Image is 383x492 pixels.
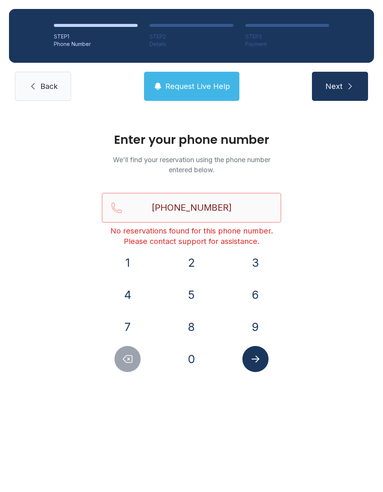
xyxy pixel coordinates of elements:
[54,40,138,48] div: Phone Number
[40,81,58,92] span: Back
[242,282,269,308] button: 6
[165,81,230,92] span: Request Live Help
[178,250,205,276] button: 2
[242,314,269,340] button: 9
[150,40,233,48] div: Details
[102,134,281,146] h1: Enter your phone number
[114,282,141,308] button: 4
[325,81,343,92] span: Next
[178,314,205,340] button: 8
[242,250,269,276] button: 3
[114,346,141,372] button: Delete number
[178,282,205,308] button: 5
[114,250,141,276] button: 1
[178,346,205,372] button: 0
[245,40,329,48] div: Payment
[150,33,233,40] div: STEP 2
[102,193,281,223] input: Reservation phone number
[54,33,138,40] div: STEP 1
[114,314,141,340] button: 7
[102,155,281,175] p: We'll find your reservation using the phone number entered below.
[245,33,329,40] div: STEP 3
[242,346,269,372] button: Submit lookup form
[102,226,281,247] div: No reservations found for this phone number. Please contact support for assistance.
